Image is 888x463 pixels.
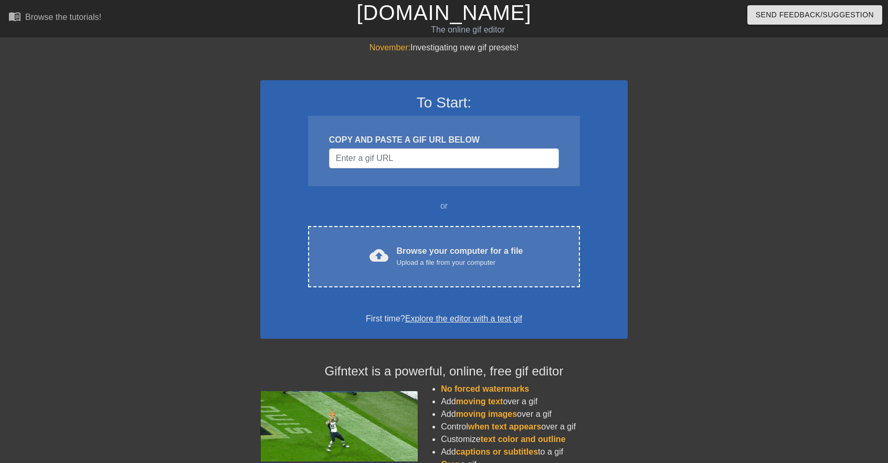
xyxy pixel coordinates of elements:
[8,10,101,26] a: Browse the tutorials!
[8,10,21,23] span: menu_book
[260,41,628,54] div: Investigating new gif presets!
[481,435,566,444] span: text color and outline
[369,246,388,265] span: cloud_upload
[260,391,418,461] img: football_small.gif
[441,395,628,408] li: Add over a gif
[288,200,600,212] div: or
[441,433,628,446] li: Customize
[260,364,628,379] h4: Gifntext is a powerful, online, free gif editor
[274,94,614,112] h3: To Start:
[456,410,517,418] span: moving images
[25,13,101,21] div: Browse the tutorials!
[356,1,531,24] a: [DOMAIN_NAME]
[441,446,628,458] li: Add to a gif
[747,5,882,25] button: Send Feedback/Suggestion
[456,397,503,406] span: moving text
[301,24,635,36] div: The online gif editor
[405,314,522,323] a: Explore the editor with a test gif
[329,148,559,168] input: Username
[274,313,614,325] div: First time?
[756,8,874,21] span: Send Feedback/Suggestion
[441,421,628,433] li: Control over a gif
[369,43,410,52] span: November:
[456,447,538,456] span: captions or subtitles
[468,422,542,431] span: when text appears
[441,384,529,393] span: No forced watermarks
[397,257,523,268] div: Upload a file from your computer
[441,408,628,421] li: Add over a gif
[329,134,559,146] div: COPY AND PASTE A GIF URL BELOW
[397,245,523,268] div: Browse your computer for a file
